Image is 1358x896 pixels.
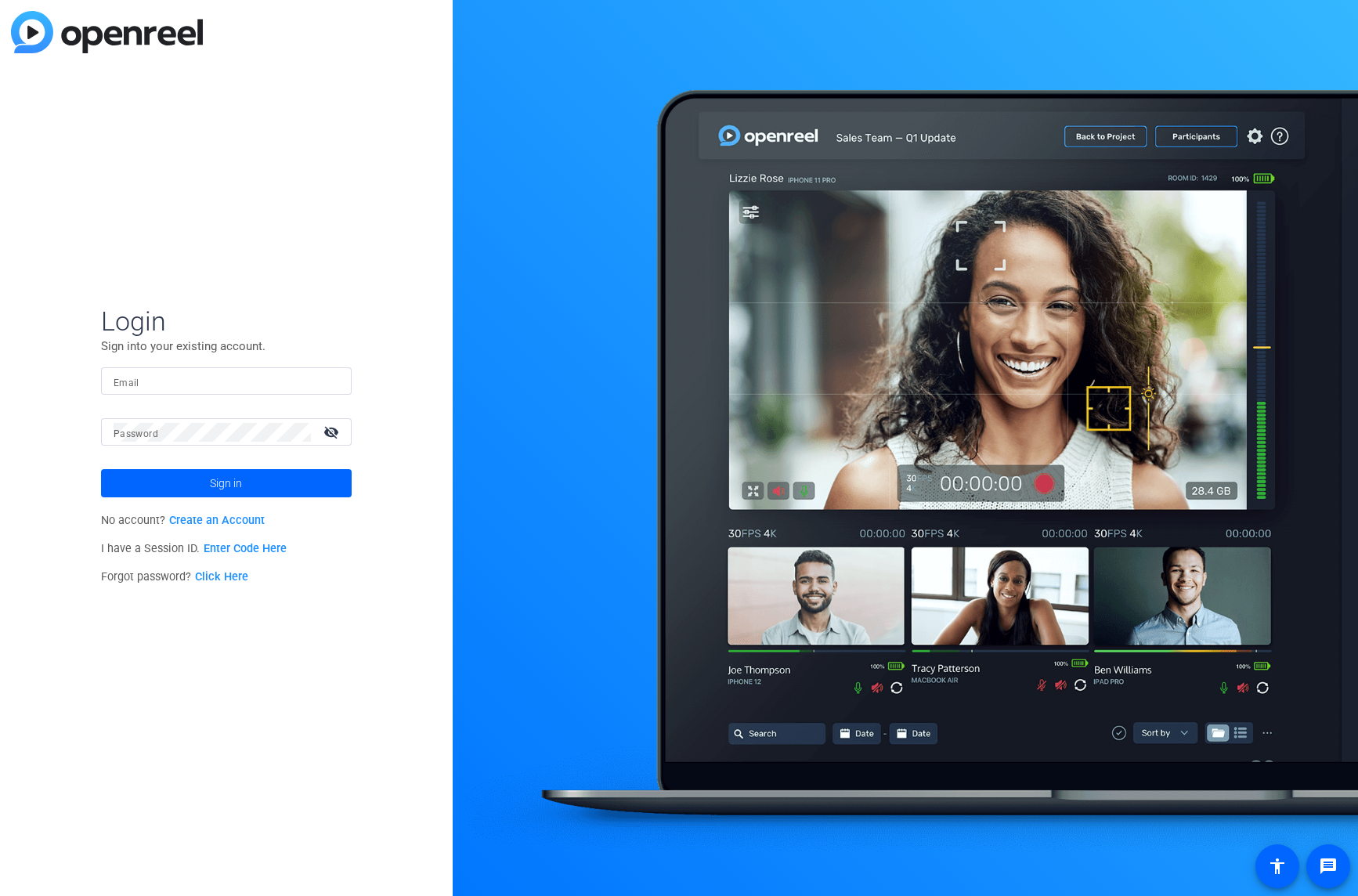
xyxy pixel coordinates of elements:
[11,11,203,53] img: blue-gradient.svg
[101,514,265,527] span: No account?
[210,464,242,503] span: Sign in
[114,428,158,439] mat-label: Password
[195,570,248,583] a: Click Here
[101,542,287,555] span: I have a Session ID.
[1319,857,1338,876] mat-icon: message
[101,338,352,355] p: Sign into your existing account.
[169,514,265,527] a: Create an Account
[114,378,139,388] mat-label: Email
[1268,857,1287,876] mat-icon: accessibility
[101,305,352,338] span: Login
[314,421,352,443] mat-icon: visibility_off
[101,570,248,583] span: Forgot password?
[101,469,352,497] button: Sign in
[114,372,339,391] input: Enter Email Address
[204,542,287,555] a: Enter Code Here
